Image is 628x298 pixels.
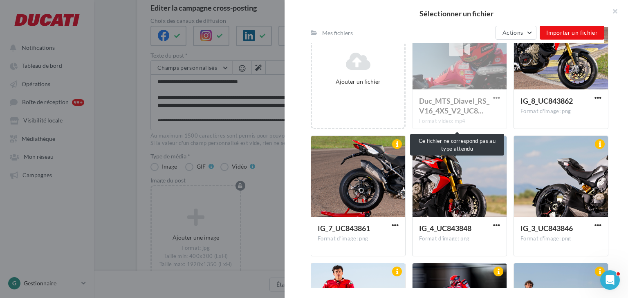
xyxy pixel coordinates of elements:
[318,224,370,233] span: IG_7_UC843861
[419,235,500,242] div: Format d'image: png
[520,235,601,242] div: Format d'image: png
[419,224,471,233] span: IG_4_UC843848
[546,29,598,36] span: Importer un fichier
[520,224,573,233] span: IG_3_UC843846
[540,26,604,40] button: Importer un fichier
[410,134,504,156] div: Ce fichier ne correspond pas au type attendu
[520,96,573,105] span: IG_8_UC843862
[600,270,620,290] iframe: Intercom live chat
[496,26,536,40] button: Actions
[322,29,353,37] div: Mes fichiers
[318,235,399,242] div: Format d'image: png
[315,78,401,85] div: Ajouter un fichier
[502,29,523,36] span: Actions
[520,108,601,115] div: Format d'image: png
[298,10,615,17] h2: Sélectionner un fichier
